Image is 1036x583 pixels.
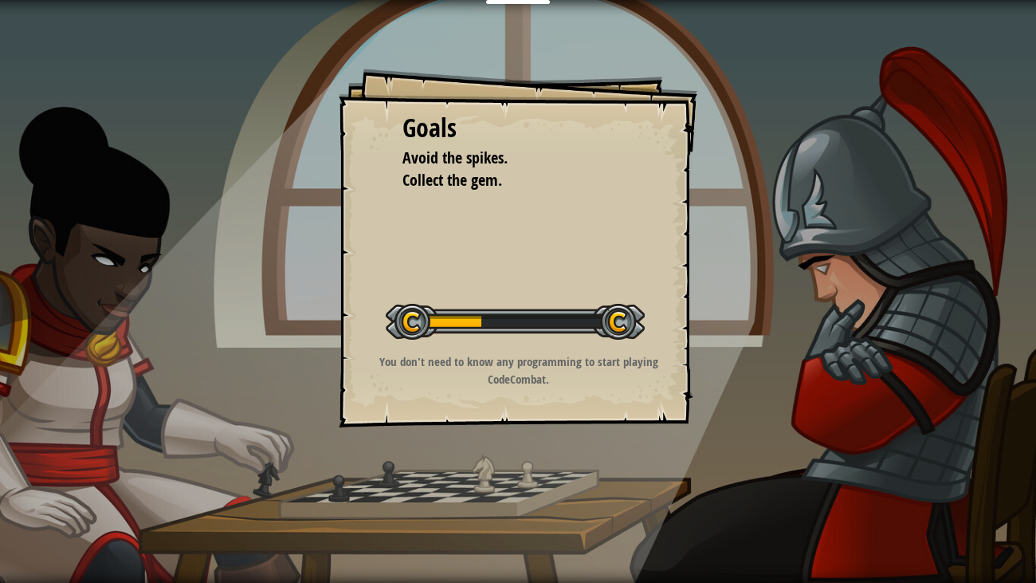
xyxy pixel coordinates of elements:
[383,147,630,170] li: Avoid the spikes.
[383,169,630,192] li: Collect the gem.
[402,169,502,191] span: Collect the gem.
[359,353,678,388] p: You don't need to know any programming to start playing CodeCombat.
[402,147,508,168] span: Avoid the spikes.
[402,110,634,147] div: Goals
